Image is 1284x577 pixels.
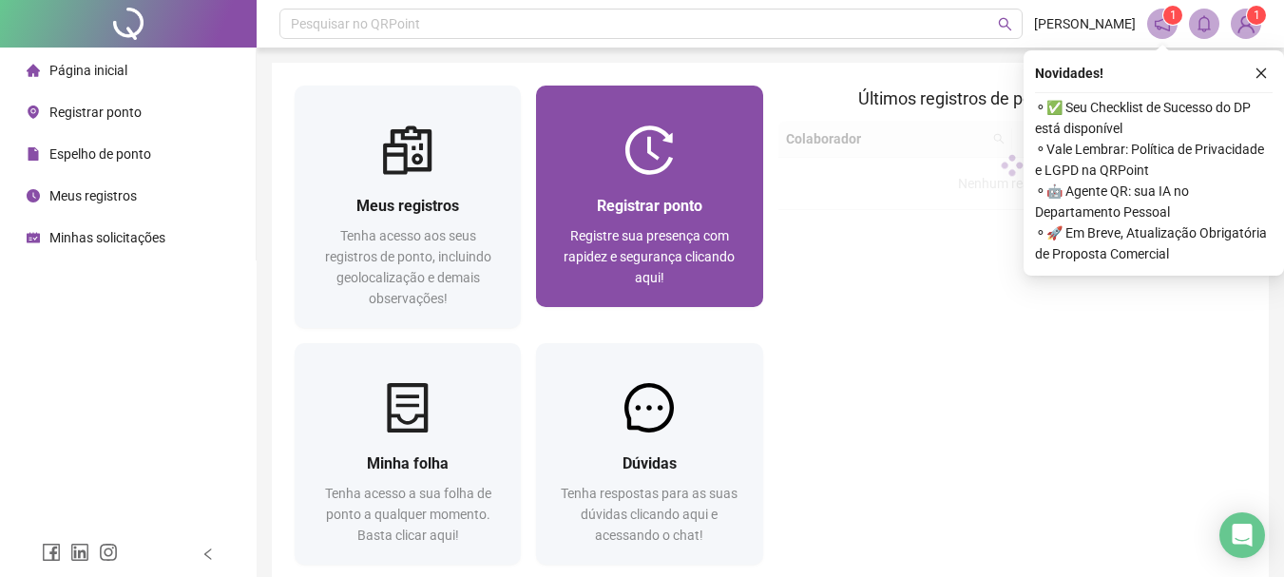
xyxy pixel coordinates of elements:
[70,543,89,562] span: linkedin
[27,231,40,244] span: schedule
[27,106,40,119] span: environment
[1232,10,1260,38] img: 90473
[49,105,142,120] span: Registrar ponto
[623,454,677,472] span: Dúvidas
[1035,222,1273,264] span: ⚬ 🚀 Em Breve, Atualização Obrigatória de Proposta Comercial
[1254,9,1260,22] span: 1
[998,17,1012,31] span: search
[1035,139,1273,181] span: ⚬ Vale Lembrar: Política de Privacidade e LGPD na QRPoint
[597,197,702,215] span: Registrar ponto
[27,64,40,77] span: home
[49,188,137,203] span: Meus registros
[295,86,521,328] a: Meus registrosTenha acesso aos seus registros de ponto, incluindo geolocalização e demais observa...
[1035,63,1103,84] span: Novidades !
[1170,9,1177,22] span: 1
[356,197,459,215] span: Meus registros
[1034,13,1136,34] span: [PERSON_NAME]
[1163,6,1182,25] sup: 1
[1196,15,1213,32] span: bell
[858,88,1165,108] span: Últimos registros de ponto sincronizados
[367,454,449,472] span: Minha folha
[1035,181,1273,222] span: ⚬ 🤖 Agente QR: sua IA no Departamento Pessoal
[325,486,491,543] span: Tenha acesso a sua folha de ponto a qualquer momento. Basta clicar aqui!
[536,86,762,307] a: Registrar pontoRegistre sua presença com rapidez e segurança clicando aqui!
[564,228,735,285] span: Registre sua presença com rapidez e segurança clicando aqui!
[49,230,165,245] span: Minhas solicitações
[27,147,40,161] span: file
[1154,15,1171,32] span: notification
[42,543,61,562] span: facebook
[1035,97,1273,139] span: ⚬ ✅ Seu Checklist de Sucesso do DP está disponível
[325,228,491,306] span: Tenha acesso aos seus registros de ponto, incluindo geolocalização e demais observações!
[561,486,738,543] span: Tenha respostas para as suas dúvidas clicando aqui e acessando o chat!
[536,343,762,565] a: DúvidasTenha respostas para as suas dúvidas clicando aqui e acessando o chat!
[295,343,521,565] a: Minha folhaTenha acesso a sua folha de ponto a qualquer momento. Basta clicar aqui!
[49,63,127,78] span: Página inicial
[1247,6,1266,25] sup: Atualize o seu contato no menu Meus Dados
[201,548,215,561] span: left
[49,146,151,162] span: Espelho de ponto
[27,189,40,202] span: clock-circle
[1219,512,1265,558] div: Open Intercom Messenger
[1255,67,1268,80] span: close
[99,543,118,562] span: instagram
